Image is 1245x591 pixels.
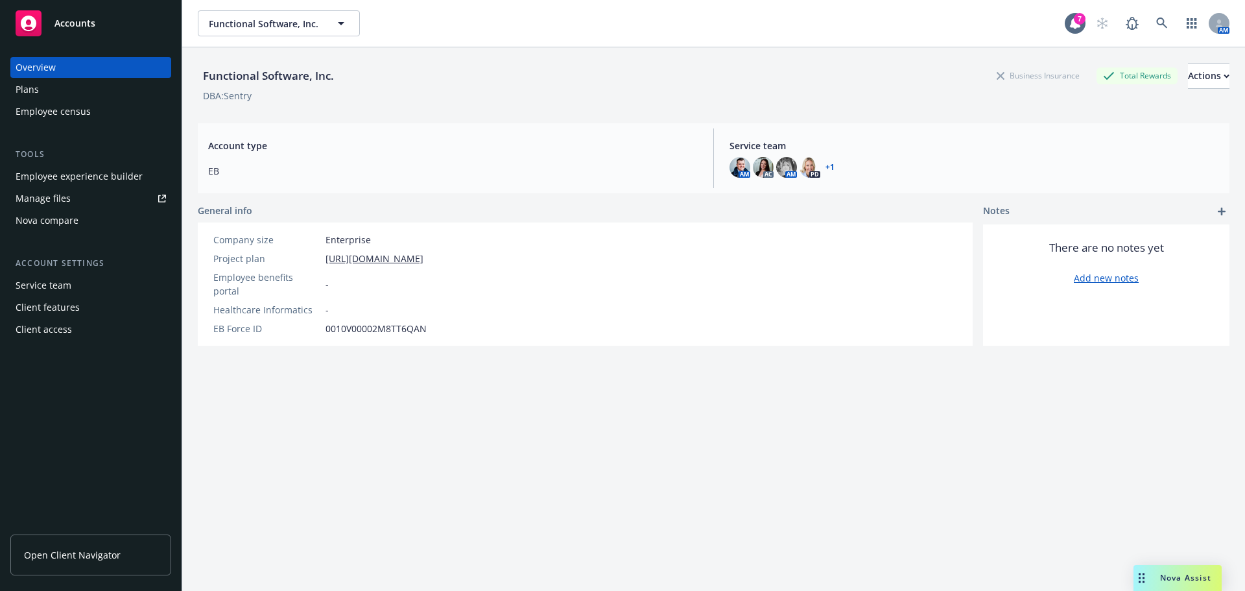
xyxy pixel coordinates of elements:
[1133,565,1222,591] button: Nova Assist
[1179,10,1205,36] a: Switch app
[1119,10,1145,36] a: Report a Bug
[208,164,698,178] span: EB
[1188,64,1229,88] div: Actions
[729,139,1219,152] span: Service team
[16,166,143,187] div: Employee experience builder
[16,188,71,209] div: Manage files
[16,297,80,318] div: Client features
[16,57,56,78] div: Overview
[198,67,339,84] div: Functional Software, Inc.
[16,210,78,231] div: Nova compare
[1133,565,1150,591] div: Drag to move
[209,17,321,30] span: Functional Software, Inc.
[10,57,171,78] a: Overview
[16,101,91,122] div: Employee census
[326,252,423,265] a: [URL][DOMAIN_NAME]
[10,257,171,270] div: Account settings
[326,322,427,335] span: 0010V00002M8TT6QAN
[10,148,171,161] div: Tools
[213,271,320,298] div: Employee benefits portal
[326,278,329,291] span: -
[198,204,252,217] span: General info
[776,157,797,178] img: photo
[1089,10,1115,36] a: Start snowing
[1049,240,1164,256] span: There are no notes yet
[825,163,835,171] a: +1
[10,5,171,42] a: Accounts
[213,303,320,317] div: Healthcare Informatics
[1097,67,1178,84] div: Total Rewards
[1214,204,1229,219] a: add
[10,166,171,187] a: Employee experience builder
[800,157,820,178] img: photo
[10,101,171,122] a: Employee census
[16,79,39,100] div: Plans
[10,188,171,209] a: Manage files
[10,210,171,231] a: Nova compare
[10,319,171,340] a: Client access
[16,275,71,296] div: Service team
[1188,63,1229,89] button: Actions
[16,319,72,340] div: Client access
[10,79,171,100] a: Plans
[208,139,698,152] span: Account type
[203,89,252,103] div: DBA: Sentry
[1074,13,1085,25] div: 7
[24,548,121,562] span: Open Client Navigator
[1160,572,1211,583] span: Nova Assist
[213,252,320,265] div: Project plan
[10,297,171,318] a: Client features
[326,233,371,247] span: Enterprise
[54,18,95,29] span: Accounts
[326,303,329,317] span: -
[983,204,1010,219] span: Notes
[213,233,320,247] div: Company size
[1149,10,1175,36] a: Search
[753,157,774,178] img: photo
[198,10,360,36] button: Functional Software, Inc.
[990,67,1086,84] div: Business Insurance
[213,322,320,335] div: EB Force ID
[729,157,750,178] img: photo
[1074,271,1139,285] a: Add new notes
[10,275,171,296] a: Service team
